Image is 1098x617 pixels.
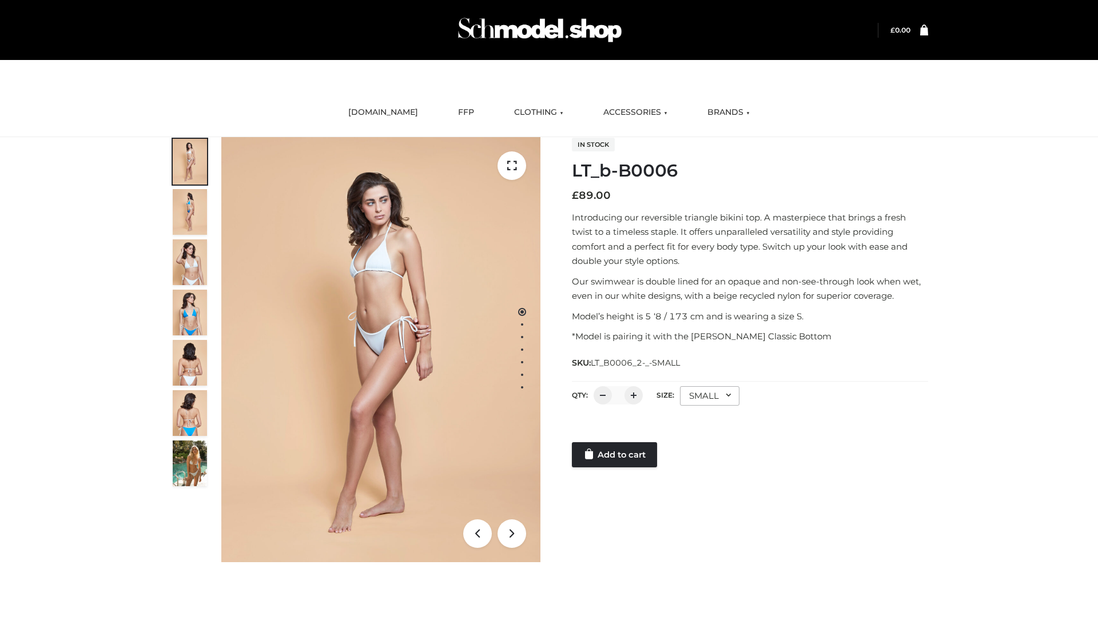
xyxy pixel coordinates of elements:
[572,189,611,202] bdi: 89.00
[572,356,681,370] span: SKU:
[572,189,579,202] span: £
[699,100,758,125] a: BRANDS
[595,100,676,125] a: ACCESSORIES
[454,7,626,53] img: Schmodel Admin 964
[890,26,910,34] a: £0.00
[572,442,657,467] a: Add to cart
[173,440,207,486] img: Arieltop_CloudNine_AzureSky2.jpg
[572,329,928,344] p: *Model is pairing it with the [PERSON_NAME] Classic Bottom
[572,391,588,399] label: QTY:
[173,189,207,235] img: ArielClassicBikiniTop_CloudNine_AzureSky_OW114ECO_2-scaled.jpg
[173,239,207,285] img: ArielClassicBikiniTop_CloudNine_AzureSky_OW114ECO_3-scaled.jpg
[173,290,207,335] img: ArielClassicBikiniTop_CloudNine_AzureSky_OW114ECO_4-scaled.jpg
[572,138,615,151] span: In stock
[173,340,207,386] img: ArielClassicBikiniTop_CloudNine_AzureSky_OW114ECO_7-scaled.jpg
[572,274,928,303] p: Our swimwear is double lined for an opaque and non-see-through look when wet, even in our white d...
[221,137,540,562] img: ArielClassicBikiniTop_CloudNine_AzureSky_OW114ECO_1
[657,391,674,399] label: Size:
[680,386,739,406] div: SMALL
[890,26,910,34] bdi: 0.00
[340,100,427,125] a: [DOMAIN_NAME]
[449,100,483,125] a: FFP
[572,161,928,181] h1: LT_b-B0006
[572,309,928,324] p: Model’s height is 5 ‘8 / 173 cm and is wearing a size S.
[173,139,207,185] img: ArielClassicBikiniTop_CloudNine_AzureSky_OW114ECO_1-scaled.jpg
[173,390,207,436] img: ArielClassicBikiniTop_CloudNine_AzureSky_OW114ECO_8-scaled.jpg
[591,358,680,368] span: LT_B0006_2-_-SMALL
[890,26,895,34] span: £
[506,100,572,125] a: CLOTHING
[572,210,928,269] p: Introducing our reversible triangle bikini top. A masterpiece that brings a fresh twist to a time...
